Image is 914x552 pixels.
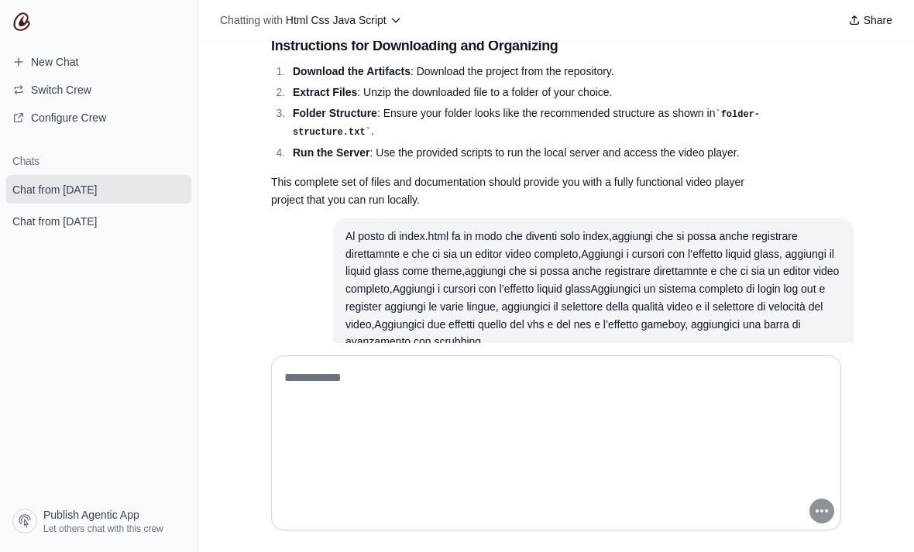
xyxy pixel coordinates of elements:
span: Switch Crew [31,82,91,98]
button: Chatting with Html Css Java Script [214,9,408,31]
a: Publish Agentic App Let others chat with this crew [6,502,191,540]
span: New Chat [31,54,78,70]
span: Html Css Java Script [286,14,387,26]
strong: Folder Structure [293,107,377,119]
p: This complete set of files and documentation should provide you with a fully functional video pla... [271,173,767,209]
span: Chat from [DATE] [12,182,97,197]
strong: Extract Files [293,86,357,98]
a: New Chat [6,50,191,74]
a: Configure Crew [6,105,191,130]
li: : Unzip the downloaded file to a folder of your choice. [288,84,767,101]
li: : Use the provided scripts to run the local server and access the video player. [288,144,767,162]
li: : Ensure your folder looks like the recommended structure as shown in . [288,105,767,141]
span: Share [864,12,892,28]
a: Chat from [DATE] [6,207,191,235]
span: Chat from [DATE] [12,214,97,229]
button: Switch Crew [6,77,191,102]
a: Chat from [DATE] [6,175,191,204]
span: Publish Agentic App [43,507,139,523]
strong: Run the Server [293,146,370,159]
span: Let others chat with this crew [43,523,163,535]
span: Configure Crew [31,110,106,125]
strong: Download the Artifacts [293,65,411,77]
img: CrewAI Logo [12,12,31,31]
h3: Instructions for Downloading and Organizing [271,35,767,57]
li: : Download the project from the repository. [288,63,767,81]
section: User message [333,218,854,360]
button: Share [842,9,899,31]
span: Chatting with [220,12,283,28]
div: Al posto di index.html fa in modo che diventi solo index,aggiungi che si possa anche registrare d... [345,228,841,351]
